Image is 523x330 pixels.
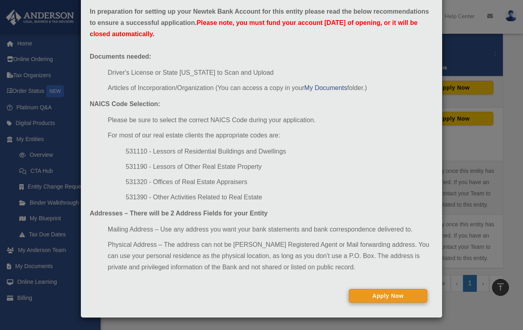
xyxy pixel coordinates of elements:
[90,8,429,37] strong: In preparation for setting up your Newtek Bank Account for this entity please read the below reco...
[108,224,433,235] li: Mailing Address – Use any address you want your bank statements and bank correspondence delivered...
[349,289,427,303] button: Apply Now
[90,53,151,60] strong: Documents needed:
[90,210,268,217] strong: Addresses – There will be 2 Address Fields for your Entity
[108,115,433,126] li: Please be sure to select the correct NAICS Code during your application.
[304,84,347,91] a: My Documents
[108,67,433,78] li: Driver's License or State [US_STATE] to Scan and Upload
[108,130,433,141] li: For most of our real estate clients the appropriate codes are:
[108,239,433,273] li: Physical Address – The address can not be [PERSON_NAME] Registered Agent or Mail forwarding addre...
[126,161,433,172] li: 531190 - Lessors of Other Real Estate Property
[90,19,418,37] span: Please note, you must fund your account [DATE] of opening, or it will be closed automatically.
[90,100,160,107] strong: NAICS Code Selection:
[126,146,433,157] li: 531110 - Lessors of Residential Buildings and Dwellings
[108,82,433,94] li: Articles of Incorporation/Organization (You can access a copy in your folder.)
[126,176,433,188] li: 531320 - Offices of Real Estate Appraisers
[126,192,433,203] li: 531390 - Other Activities Related to Real Estate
